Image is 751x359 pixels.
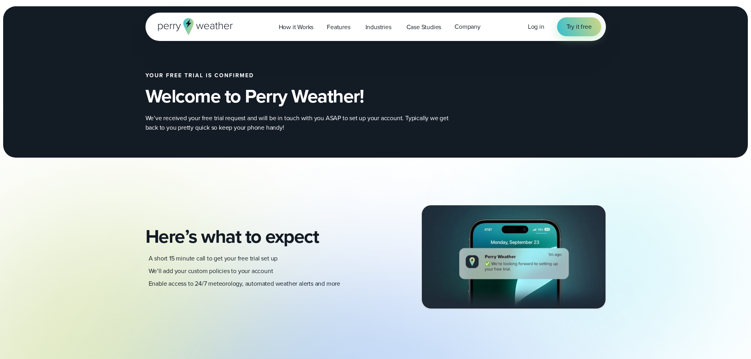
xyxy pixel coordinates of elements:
span: Case Studies [406,22,442,32]
h2: Here’s what to expect [145,225,369,247]
span: Company [455,22,481,32]
span: Log in [528,22,544,31]
a: Log in [528,22,544,32]
p: We’ll add your custom policies to your account [149,266,273,276]
span: Try it free [567,22,592,32]
p: We’ve received your free trial request and will be in touch with you ASAP to set up your account.... [145,113,461,132]
span: Industries [365,22,391,32]
h2: Your free trial is confirmed [145,73,488,79]
h2: Welcome to Perry Weather! [145,85,488,107]
p: A short 15 minute call to get your free trial set up [149,254,278,263]
a: How it Works [272,19,321,35]
span: How it Works [279,22,314,32]
p: Enable access to 24/7 meteorology, automated weather alerts and more [149,279,340,288]
span: Features [327,22,350,32]
a: Try it free [557,17,601,36]
a: Case Studies [400,19,448,35]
